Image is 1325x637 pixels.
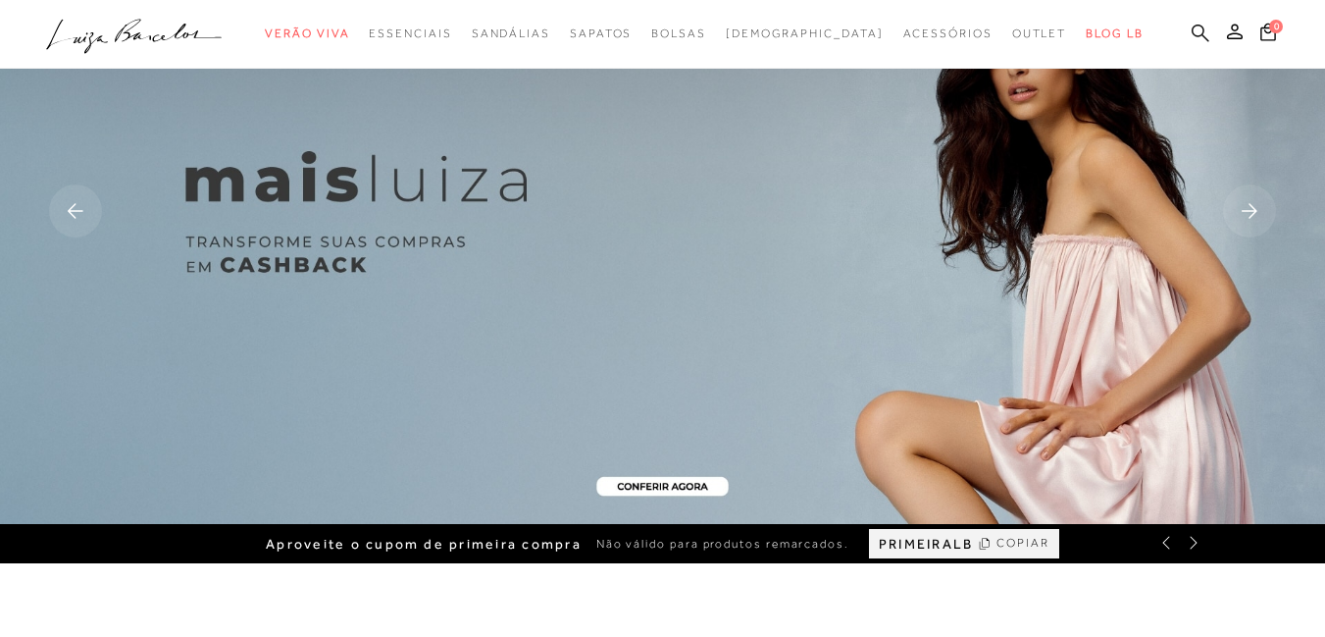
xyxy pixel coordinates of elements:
[266,536,582,553] span: Aproveite o cupom de primeira compra
[265,16,349,52] a: categoryNavScreenReaderText
[570,16,632,52] a: categoryNavScreenReaderText
[996,534,1049,553] span: COPIAR
[1012,27,1067,40] span: Outlet
[1269,20,1283,33] span: 0
[369,16,451,52] a: categoryNavScreenReaderText
[651,16,706,52] a: categoryNavScreenReaderText
[1012,16,1067,52] a: categoryNavScreenReaderText
[903,16,993,52] a: categoryNavScreenReaderText
[596,536,849,553] span: Não válido para produtos remarcados.
[472,27,550,40] span: Sandálias
[1254,22,1282,48] button: 0
[1086,16,1143,52] a: BLOG LB
[651,27,706,40] span: Bolsas
[726,27,884,40] span: [DEMOGRAPHIC_DATA]
[369,27,451,40] span: Essenciais
[570,27,632,40] span: Sapatos
[1086,27,1143,40] span: BLOG LB
[726,16,884,52] a: noSubCategoriesText
[265,27,349,40] span: Verão Viva
[879,536,973,553] span: PRIMEIRALB
[903,27,993,40] span: Acessórios
[472,16,550,52] a: categoryNavScreenReaderText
